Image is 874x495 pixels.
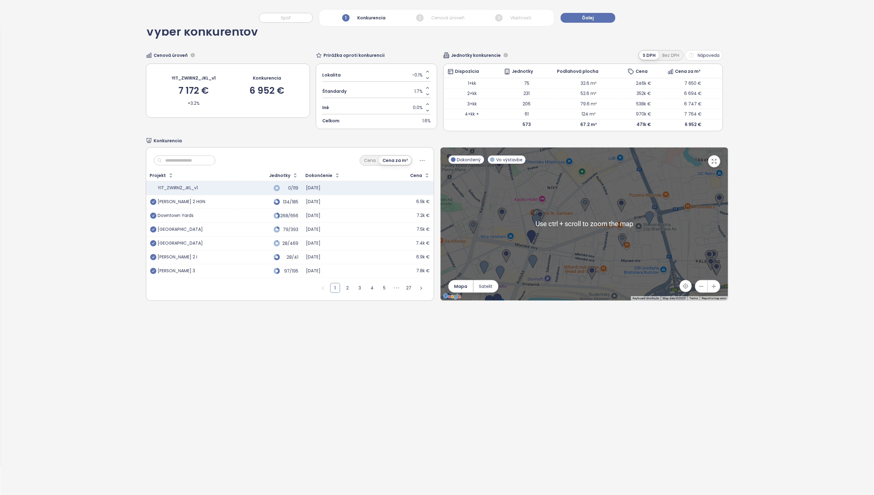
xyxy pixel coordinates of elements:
[413,104,423,111] span: 0.0%
[500,109,553,120] td: 61
[500,78,553,88] td: 75
[150,174,166,178] div: Projekt
[664,119,723,129] td: 6 952 €
[318,283,328,293] button: left
[392,283,402,293] li: Nasledujúcich 5 strán
[416,283,426,293] button: right
[668,69,719,75] div: Cena za m²
[154,137,182,144] span: Konkurencia
[500,88,553,99] td: 231
[442,293,462,301] img: Google
[689,297,698,300] a: Terms (opens in new tab)
[553,78,624,88] td: 32.6 m²
[283,255,298,259] div: 28/41
[283,242,298,246] div: 28/469
[253,75,281,81] div: Konkurencia
[318,283,328,293] li: Predchádzajúca strana
[442,293,462,301] a: Open this area in Google Maps (opens a new window)
[415,13,466,23] div: Cenová úroveň
[444,78,500,88] td: 1+kk
[321,286,325,290] span: left
[392,283,402,293] span: •••
[158,199,206,205] div: [PERSON_NAME] 2 HGN
[154,52,188,59] span: Cenová úroveň
[422,117,431,124] span: 1.6%
[417,227,430,232] div: 7.5k €
[355,283,365,293] li: 3
[341,13,387,23] div: Konkurencia
[410,174,422,178] div: Cena
[449,280,473,293] button: Mapa
[424,85,431,91] button: Increase value
[419,286,423,290] span: right
[553,99,624,109] td: 79.6 m²
[553,109,624,120] td: 124 m²
[424,91,431,98] button: Decrease value
[158,227,203,232] div: [GEOGRAPHIC_DATA]
[582,14,594,21] span: Ďalej
[624,109,664,120] td: 970k €
[474,280,498,293] button: Satelit
[380,283,389,293] a: 5
[269,174,290,178] div: Jednotky
[283,228,298,232] div: 79/393
[188,100,200,107] div: +3.2%
[178,86,209,95] div: 7 172 €
[283,269,298,273] div: 97/195
[659,51,683,60] div: Bez DPH
[306,199,320,205] div: [DATE]
[444,88,500,99] td: 2+kk
[283,214,298,218] div: 268/656
[444,99,500,109] td: 3+kk
[424,75,431,81] button: Decrease value
[306,227,320,232] div: [DATE]
[158,268,195,274] div: [PERSON_NAME] 3
[281,14,291,21] span: Späť
[417,199,430,205] div: 6.9k €
[305,174,332,178] div: Dokončenie
[249,86,284,95] div: 6 952 €
[150,268,156,274] span: check-circle
[343,283,352,293] li: 2
[343,283,352,293] a: 2
[639,51,659,60] div: S DPH
[323,52,385,59] span: Prirážka oproti konkurencii
[342,14,350,22] span: 1
[158,213,194,218] div: Downtown Yards
[424,69,431,75] button: Increase value
[150,254,156,260] span: check-circle
[500,119,553,129] td: 573
[664,78,723,88] td: 7 650 €
[664,109,723,120] td: 7 764 €
[322,104,329,111] span: Iné
[355,283,364,293] a: 3
[685,50,723,61] button: Nápoveda
[495,14,503,22] span: 3
[259,13,313,23] button: Späť
[624,99,664,109] td: 538k €
[417,268,430,274] div: 7.8k €
[416,14,424,22] span: 2
[283,200,298,204] div: 134/185
[322,117,339,124] span: Celkom
[367,283,377,293] li: 4
[664,99,723,109] td: 6 747 €
[414,88,423,95] span: 1.7%
[150,199,156,205] span: check-circle
[404,283,413,293] a: 27
[330,283,340,293] li: 1
[417,213,430,218] div: 7.2k €
[146,26,258,44] div: Výber konkurentov
[663,297,686,300] span: Map data ©2025
[158,254,198,260] div: [PERSON_NAME] 2 I
[322,72,341,78] span: Lokalita
[479,283,493,290] span: Satelit
[698,52,719,59] span: Nápoveda
[172,75,216,81] div: YIT_ZWIRN2_JKL_v1
[150,226,156,233] span: check-circle
[416,283,426,293] li: Nasledujúca strana
[553,88,624,99] td: 52.6 m²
